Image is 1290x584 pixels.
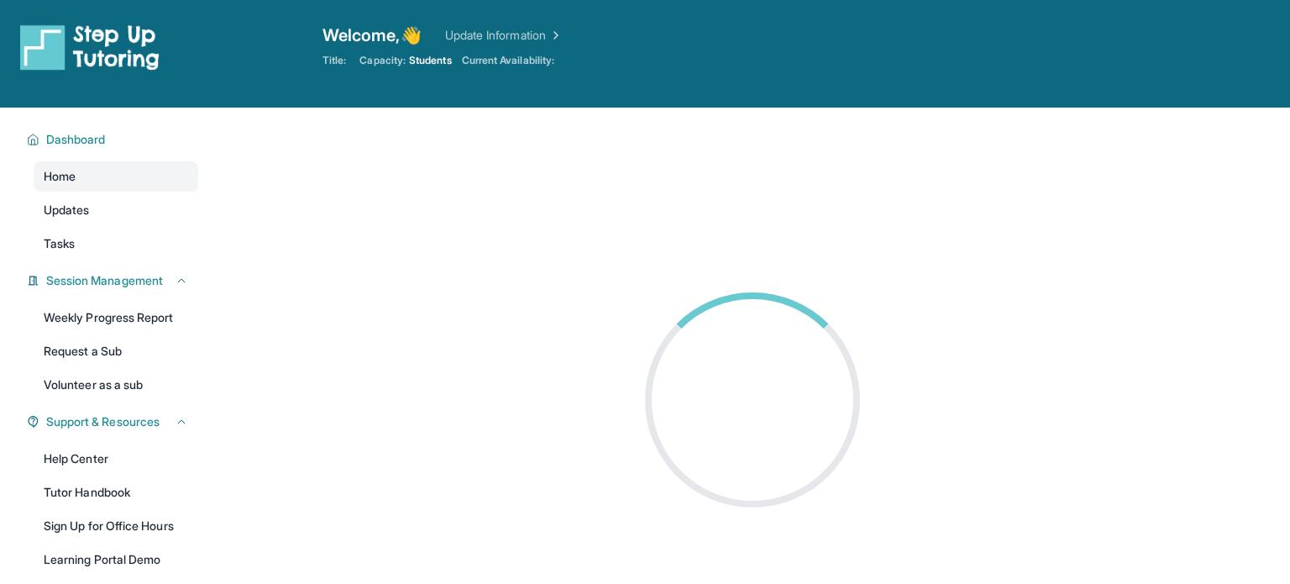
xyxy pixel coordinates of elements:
[546,27,563,44] img: Chevron Right
[462,54,554,67] span: Current Availability:
[44,168,76,185] span: Home
[34,303,198,333] a: Weekly Progress Report
[34,477,198,508] a: Tutor Handbook
[34,511,198,541] a: Sign Up for Office Hours
[46,413,160,430] span: Support & Resources
[34,545,198,575] a: Learning Portal Demo
[39,131,188,148] button: Dashboard
[20,24,160,71] img: logo
[44,202,90,218] span: Updates
[39,272,188,289] button: Session Management
[322,24,422,47] span: Welcome, 👋
[44,235,75,252] span: Tasks
[34,161,198,192] a: Home
[46,131,106,148] span: Dashboard
[34,195,198,225] a: Updates
[34,444,198,474] a: Help Center
[34,229,198,259] a: Tasks
[34,336,198,366] a: Request a Sub
[445,27,563,44] a: Update Information
[46,272,163,289] span: Session Management
[359,54,406,67] span: Capacity:
[34,370,198,400] a: Volunteer as a sub
[409,54,452,67] span: Students
[322,54,346,67] span: Title:
[39,413,188,430] button: Support & Resources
